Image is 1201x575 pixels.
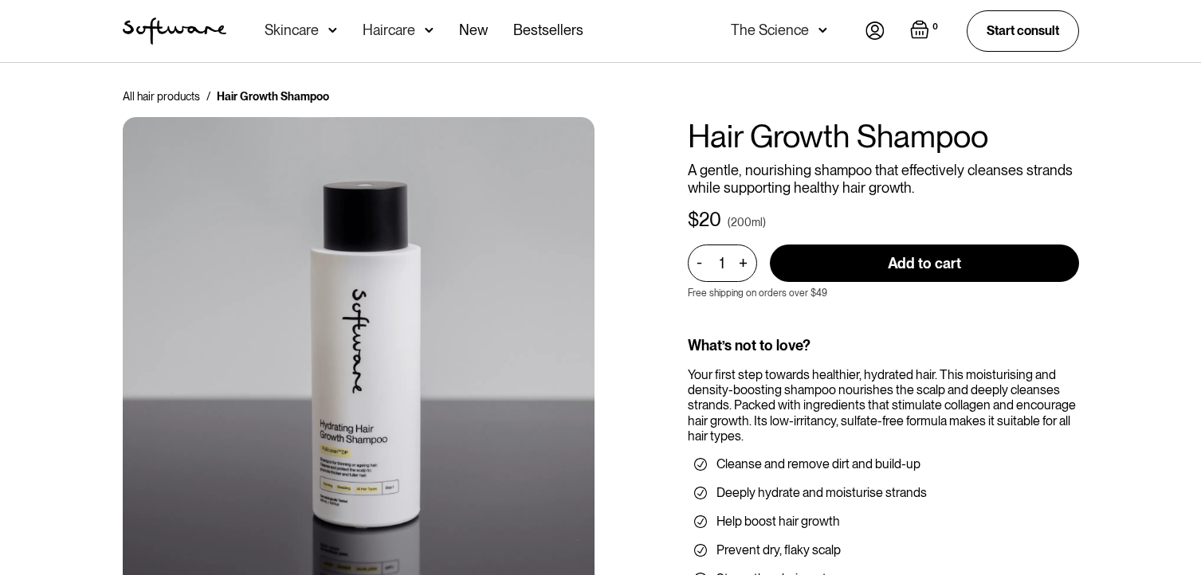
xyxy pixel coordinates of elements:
a: home [123,18,226,45]
div: Hair Growth Shampoo [217,88,329,104]
div: - [697,254,707,272]
div: (200ml) [728,214,766,230]
li: Help boost hair growth [694,514,1073,530]
img: arrow down [425,22,434,38]
a: Start consult [967,10,1079,51]
p: A gentle, nourishing shampoo that effectively cleanses strands while supporting healthy hair growth. [688,162,1079,196]
li: Deeply hydrate and moisturise strands [694,485,1073,501]
div: / [206,88,210,104]
p: Free shipping on orders over $49 [688,287,827,299]
div: Haircare [363,22,415,38]
img: arrow down [328,22,337,38]
img: Software Logo [123,18,226,45]
h1: Hair Growth Shampoo [688,117,1079,155]
div: Your first step towards healthier, hydrated hair. This moisturising and density-boosting shampoo ... [688,367,1079,444]
img: arrow down [818,22,827,38]
div: The Science [731,22,809,38]
div: Skincare [265,22,319,38]
div: $ [688,209,699,232]
div: + [735,254,752,272]
div: 20 [699,209,721,232]
div: 0 [929,20,941,34]
input: Add to cart [770,244,1079,282]
li: Cleanse and remove dirt and build-up [694,456,1073,472]
div: What’s not to love? [688,337,1079,354]
a: Open empty cart [910,20,941,42]
a: All hair products [123,88,200,104]
li: Prevent dry, flaky scalp [694,542,1073,558]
